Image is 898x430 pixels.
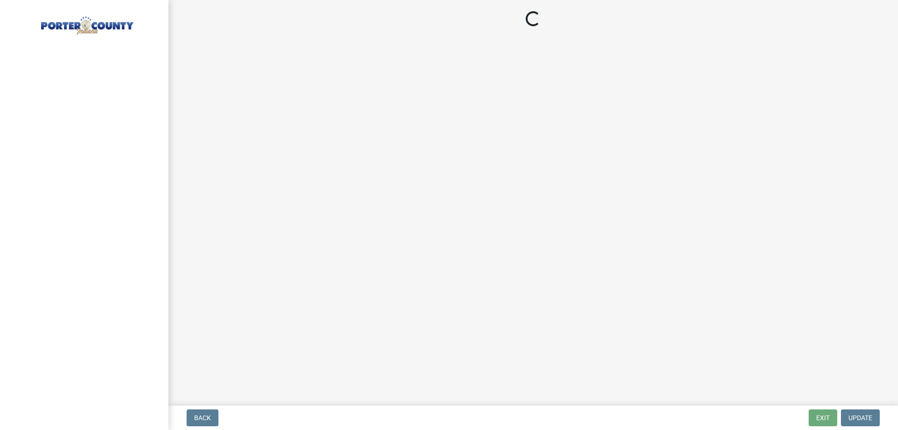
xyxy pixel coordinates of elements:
button: Exit [809,409,837,426]
span: Back [194,414,211,422]
span: Update [848,414,872,422]
button: Back [187,409,218,426]
button: Update [841,409,880,426]
img: Porter County, Indiana [19,10,153,36]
